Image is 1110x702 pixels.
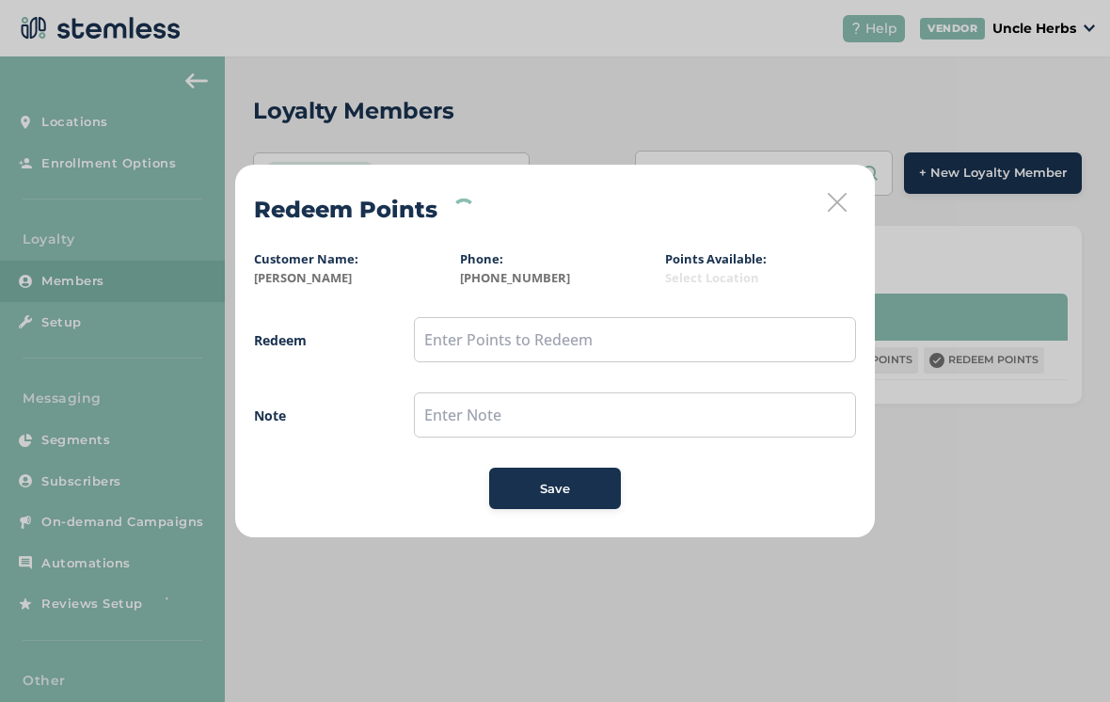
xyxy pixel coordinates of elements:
label: Select Location [665,269,856,288]
label: Customer Name: [254,250,358,267]
span: Save [540,480,570,499]
label: Note [254,406,376,425]
label: Redeem [254,330,376,350]
button: Save [489,468,621,509]
input: Enter Note [414,392,856,438]
label: [PERSON_NAME] [254,269,445,288]
label: [PHONE_NUMBER] [460,269,651,288]
input: Enter Points to Redeem [414,317,856,362]
iframe: Chat Widget [1016,612,1110,702]
label: Phone: [460,250,503,267]
label: Points Available: [665,250,767,267]
h2: Redeem Points [254,193,437,227]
